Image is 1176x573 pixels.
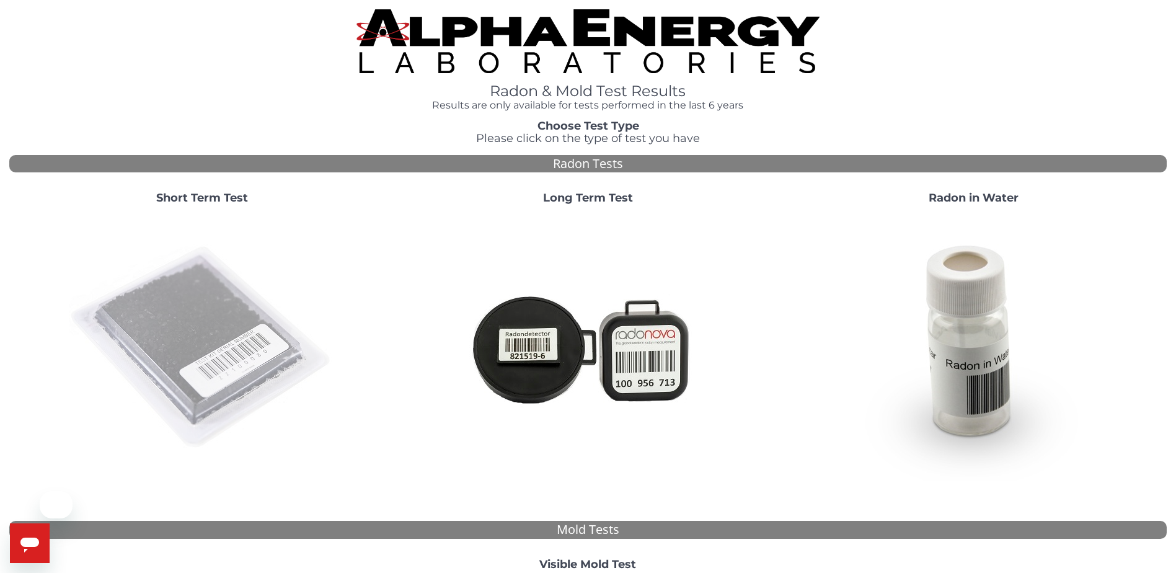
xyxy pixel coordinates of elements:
div: Mold Tests [9,521,1167,539]
img: ShortTerm.jpg [69,215,335,481]
div: Radon Tests [9,155,1167,173]
strong: Radon in Water [929,191,1019,205]
img: RadoninWater.jpg [841,215,1107,481]
img: Radtrak2vsRadtrak3.jpg [454,215,721,481]
strong: Short Term Test [156,191,248,205]
strong: Visible Mold Test [539,557,636,571]
iframe: Button to launch messaging window [10,523,50,563]
h4: Results are only available for tests performed in the last 6 years [356,100,820,111]
strong: Choose Test Type [537,119,639,133]
span: Please click on the type of test you have [476,131,700,145]
iframe: Message from company [40,491,73,518]
img: TightCrop.jpg [356,9,820,73]
strong: Long Term Test [543,191,633,205]
h1: Radon & Mold Test Results [356,83,820,99]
